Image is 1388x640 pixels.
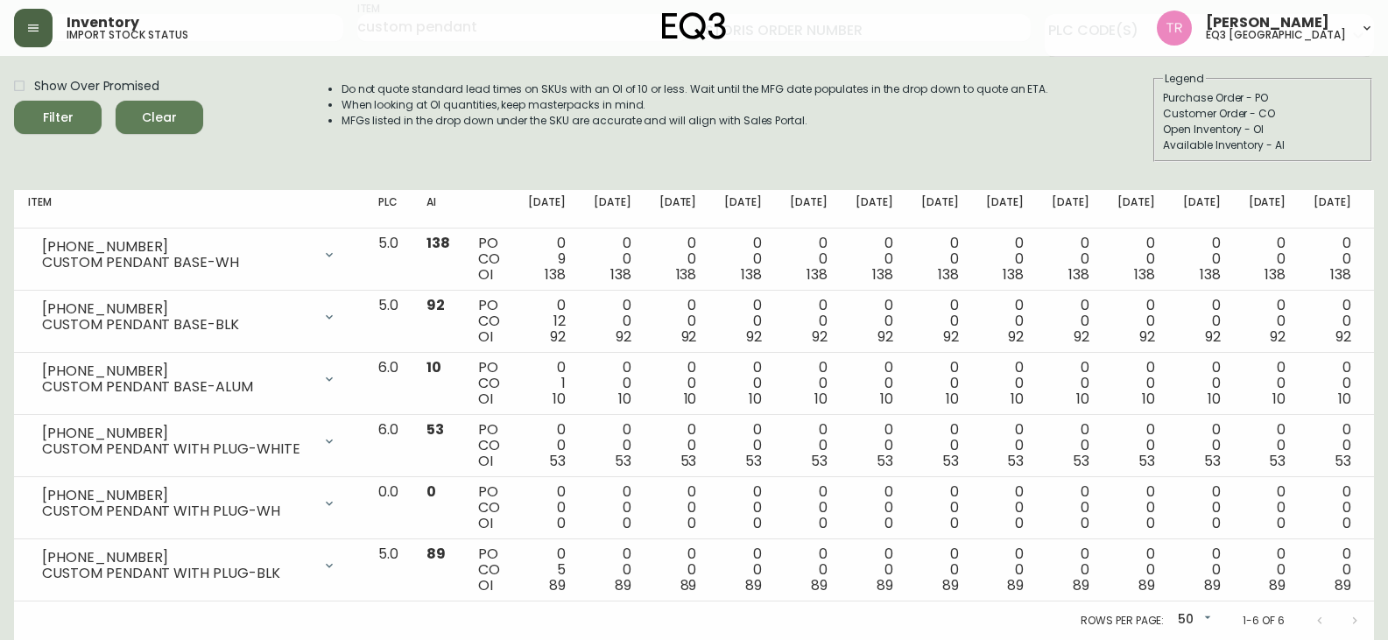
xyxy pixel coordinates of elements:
div: 0 0 [1183,422,1221,469]
span: 10 [618,389,631,409]
div: 0 0 [1314,484,1351,531]
div: 0 0 [724,360,762,407]
div: PO CO [478,546,500,594]
span: 92 [1139,327,1155,347]
span: 0 [1277,513,1286,533]
span: 138 [1134,264,1155,285]
td: 6.0 [364,415,412,477]
span: 138 [1330,264,1351,285]
th: [DATE] [1103,190,1169,229]
span: 92 [812,327,828,347]
div: 0 0 [921,236,959,283]
th: [DATE] [645,190,711,229]
span: 89 [680,575,697,595]
div: 50 [1171,606,1215,635]
div: 0 0 [790,484,828,531]
div: 0 0 [986,236,1024,283]
div: 0 0 [1183,546,1221,594]
span: 138 [426,233,450,253]
span: 89 [1204,575,1221,595]
div: 0 0 [986,422,1024,469]
div: 0 0 [1183,298,1221,345]
p: Rows per page: [1081,613,1164,629]
div: 0 0 [790,236,828,283]
div: 0 1 [528,360,566,407]
div: PO CO [478,236,500,283]
div: 0 0 [528,484,566,531]
div: 0 0 [1249,484,1286,531]
span: 92 [1205,327,1221,347]
div: 0 0 [724,484,762,531]
div: 0 0 [1314,546,1351,594]
th: [DATE] [1235,190,1300,229]
span: 138 [610,264,631,285]
th: [DATE] [1038,190,1103,229]
span: 10 [1011,389,1024,409]
span: OI [478,513,493,533]
span: 138 [545,264,566,285]
legend: Legend [1163,71,1206,87]
span: 53 [1073,451,1089,471]
div: 0 0 [1249,298,1286,345]
span: 138 [741,264,762,285]
div: 0 0 [921,298,959,345]
span: 138 [807,264,828,285]
div: Open Inventory - OI [1163,122,1363,137]
div: 0 0 [1117,236,1155,283]
div: 0 0 [1052,298,1089,345]
img: logo [662,12,727,40]
span: 53 [1138,451,1155,471]
div: 0 0 [594,298,631,345]
div: 0 12 [528,298,566,345]
span: OI [478,327,493,347]
span: 92 [1074,327,1089,347]
div: CUSTOM PENDANT BASE-ALUM [42,379,312,395]
span: 53 [549,451,566,471]
div: 0 0 [1249,422,1286,469]
span: 0 [623,513,631,533]
h5: eq3 [GEOGRAPHIC_DATA] [1206,30,1346,40]
td: 5.0 [364,291,412,353]
div: 0 0 [659,546,697,594]
div: 0 0 [1117,298,1155,345]
span: 53 [1269,451,1286,471]
div: PO CO [478,298,500,345]
div: Customer Order - CO [1163,106,1363,122]
div: 0 0 [724,422,762,469]
div: 0 0 [659,422,697,469]
th: [DATE] [972,190,1038,229]
td: 5.0 [364,539,412,601]
div: PO CO [478,484,500,531]
span: OI [478,389,493,409]
div: 0 0 [1052,546,1089,594]
div: 0 0 [1052,422,1089,469]
span: 89 [615,575,631,595]
span: 0 [1342,513,1351,533]
span: 89 [811,575,828,595]
span: 138 [1003,264,1024,285]
span: 89 [1269,575,1286,595]
div: 0 0 [659,298,697,345]
span: 10 [814,389,828,409]
div: Purchase Order - PO [1163,90,1363,106]
div: 0 0 [659,484,697,531]
div: 0 0 [921,546,959,594]
div: 0 0 [1314,298,1351,345]
div: 0 0 [921,422,959,469]
span: 89 [745,575,762,595]
div: 0 0 [790,422,828,469]
div: [PHONE_NUMBER] [42,425,312,441]
td: 6.0 [364,353,412,415]
span: 138 [872,264,893,285]
th: [DATE] [710,190,776,229]
div: 0 0 [724,298,762,345]
span: 10 [426,357,441,377]
div: 0 0 [1052,360,1089,407]
div: 0 0 [986,360,1024,407]
div: 0 0 [856,236,893,283]
span: 92 [1335,327,1351,347]
span: 0 [1212,513,1221,533]
div: 0 0 [1249,236,1286,283]
div: CUSTOM PENDANT WITH PLUG-WH [42,503,312,519]
span: 92 [877,327,893,347]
